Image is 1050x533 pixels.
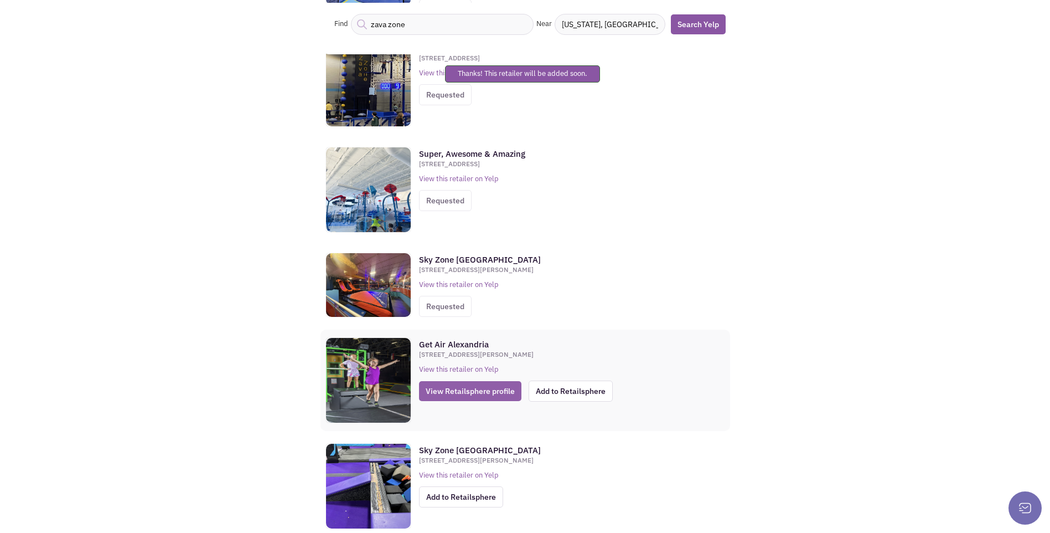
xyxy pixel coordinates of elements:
[419,265,719,274] div: [STREET_ADDRESS][PERSON_NAME]
[419,339,489,350] strong: Get Air Alexandria
[419,68,499,78] span: View this retailer on Yelp
[534,19,555,30] div: Near
[458,69,587,79] p: Thanks! This retailer will be added soon.
[419,280,499,289] span: View this retailer on Yelp
[671,14,726,34] a: Search Yelp
[419,254,541,265] strong: Sky Zone [GEOGRAPHIC_DATA]
[419,160,719,168] div: [STREET_ADDRESS]
[419,174,499,183] span: View this retailer on Yelp
[555,14,665,35] input: Boston, MA
[419,54,719,63] div: [STREET_ADDRESS]
[419,445,541,455] strong: Sky Zone [GEOGRAPHIC_DATA]
[419,365,499,374] span: View this retailer on Yelp
[419,470,499,480] span: View this retailer on Yelp
[419,381,521,401] span: View Retailsphere profile
[332,19,351,30] div: Find
[419,350,719,359] div: [STREET_ADDRESS][PERSON_NAME]
[419,486,503,508] span: Add to Retailsphere
[529,381,613,402] span: Add to Retailsphere
[351,14,534,35] input: Salons, Burgers, Cafe...
[419,456,719,465] div: [STREET_ADDRESS][PERSON_NAME]
[419,148,525,159] strong: Super, Awesome & Amazing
